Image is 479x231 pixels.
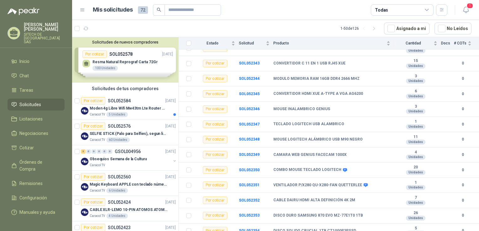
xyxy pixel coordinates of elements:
div: Unidades [406,64,425,69]
button: Solicitudes de nuevos compradores [75,40,176,44]
p: [DATE] [165,123,176,129]
b: 0 [454,76,471,82]
div: Por cotizar [203,197,227,204]
th: # COTs [454,37,479,49]
button: Asignado a mi [384,23,429,34]
b: 0 [454,91,471,97]
div: Unidades [406,200,425,205]
div: 0 [102,149,107,154]
b: 26 [394,211,437,216]
p: SOL052560 [108,175,131,179]
p: SOL052584 [108,99,131,103]
div: Unidades [406,124,425,129]
span: Estado [195,41,230,45]
div: Unidades [406,79,425,84]
div: Por cotizar [81,122,105,130]
p: Caracol TV [90,163,105,168]
p: SOL052424 [108,200,131,204]
a: Configuración [8,192,65,204]
p: Obsequios Semana de la Cultura [90,156,147,162]
a: Por cotizarSOL052560[DATE] Company LogoMagic Keyboard APPLE con teclado númerico en Español Plate... [72,171,178,196]
b: CABLE DAIRU HDMI ALTA DEFINICIÓN 4K 2M [273,198,355,203]
a: Órdenes de Compra [8,156,65,175]
a: SOL052344 [239,76,260,81]
p: [DATE] [165,174,176,180]
div: Por cotizar [203,60,227,67]
p: SITECH DE [GEOGRAPHIC_DATA] SAS [24,33,65,44]
span: Negociaciones [19,130,48,137]
a: Manuales y ayuda [8,206,65,218]
span: Inicio [19,58,29,65]
b: SOL052349 [239,152,260,157]
span: Órdenes de Compra [19,159,59,172]
button: No Leídos [434,23,471,34]
h1: Mis solicitudes [93,5,133,14]
b: 4 [394,150,437,155]
p: [DATE] [165,225,176,231]
b: 0 [454,167,471,173]
img: Company Logo [81,132,88,140]
b: SOL052343 [239,61,260,65]
th: Estado [195,37,239,49]
div: Unidades [406,170,425,175]
div: 0 [86,149,91,154]
span: search [157,8,161,12]
b: 5 [394,226,437,231]
p: Caracol TV [90,188,105,193]
a: Solicitudes [8,99,65,110]
a: Chat [8,70,65,82]
a: Negociaciones [8,127,65,139]
p: SOL052576 [108,124,131,128]
div: 1 - 50 de 126 [340,23,379,33]
th: Producto [273,37,394,49]
span: Remisiones [19,180,43,187]
div: Unidades [406,140,425,145]
th: Docs [441,37,454,49]
b: TECLADO LOGITECH USB ALAMBRICO [273,122,344,127]
a: SOL052352 [239,198,260,203]
th: Cantidad [394,37,441,49]
b: 11 [394,135,437,140]
div: Unidades [406,109,425,114]
a: 3 0 0 0 0 0 GSOL004956[DATE] Company LogoObsequios Semana de la CulturaCaracol TV [81,148,177,168]
a: SOL052345 [239,92,260,96]
button: 1 [460,4,471,16]
p: Caracol TV [90,112,105,117]
b: CAMARA WEB GENIUS FACECAM 1000X [273,152,347,157]
b: 0 [454,60,471,66]
p: Caracol TV [90,137,105,142]
img: Company Logo [81,158,88,165]
b: 3 [394,74,437,79]
div: Solicitudes de nuevos compradoresPor cotizarSOL052578[DATE] Resma Natural Reprograf Carta 72Gr100... [72,37,178,83]
p: GSOL004956 [115,149,141,154]
span: Tareas [19,87,33,94]
div: Por cotizar [81,198,105,206]
a: Por cotizarSOL052424[DATE] Company LogoCABLE XLR-LEMO 10-PIN ATOMOS ATOMCAB016Caracol TV4 Unidades [72,196,178,221]
b: DISCO DURO SAMSUNG 870 EVO MZ-77E1T0 1TB [273,213,363,218]
b: MOUSE LOGITECH ALÁMBRICO USB M90 NEGRO [273,137,363,142]
a: SOL052342 [239,46,260,50]
a: SOL052346 [239,107,260,111]
b: 1 [394,119,437,124]
b: 6 [394,89,437,94]
div: Por cotizar [203,166,227,174]
div: Por cotizar [81,97,105,105]
p: CABLE XLR-LEMO 10-PIN ATOMOS ATOMCAB016 [90,207,168,213]
p: Magic Keyboard APPLE con teclado númerico en Español Plateado [90,182,168,187]
a: SOL052347 [239,122,260,126]
p: [DATE] [165,149,176,155]
b: 0 [454,121,471,127]
b: SOL052353 [239,213,260,218]
div: 4 Unidades [106,213,128,218]
a: Por cotizarSOL052584[DATE] Company LogoModen 4g Libre Wifi Mw43tm Lte Router Móvil Internet 5ghzC... [72,95,178,120]
a: Por cotizarSOL052576[DATE] Company LogoSELFIE STICK (Palo para Selfies), segun link adjuntoCaraco... [72,120,178,145]
p: [DATE] [165,199,176,205]
a: SOL052351 [239,183,260,187]
div: 60 Unidades [106,137,130,142]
